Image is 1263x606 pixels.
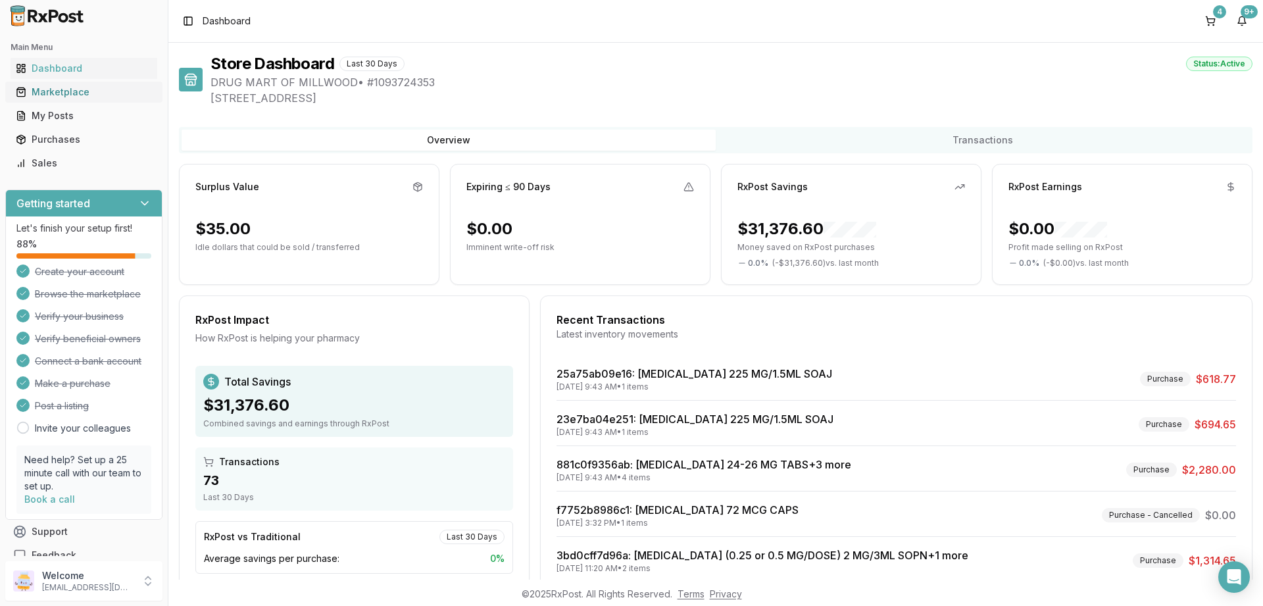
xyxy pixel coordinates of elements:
[11,128,157,151] a: Purchases
[466,180,551,193] div: Expiring ≤ 90 Days
[737,180,808,193] div: RxPost Savings
[1139,417,1189,432] div: Purchase
[224,374,291,390] span: Total Savings
[35,265,124,278] span: Create your account
[11,57,157,80] a: Dashboard
[557,563,968,574] div: [DATE] 11:20 AM • 2 items
[557,367,832,380] a: 25a75ab09e16: [MEDICAL_DATA] 225 MG/1.5ML SOAJ
[210,74,1252,90] span: DRUG MART OF MILLWOOD • # 1093724353
[203,14,251,28] nav: breadcrumb
[1205,507,1236,523] span: $0.00
[557,503,799,517] a: f7752b8986c1: [MEDICAL_DATA] 72 MCG CAPS
[16,86,152,99] div: Marketplace
[466,242,694,253] p: Imminent write-off risk
[35,422,131,435] a: Invite your colleagues
[5,58,162,79] button: Dashboard
[11,104,157,128] a: My Posts
[182,130,716,151] button: Overview
[1008,180,1082,193] div: RxPost Earnings
[5,82,162,103] button: Marketplace
[195,242,423,253] p: Idle dollars that could be sold / transferred
[1196,371,1236,387] span: $618.77
[16,62,152,75] div: Dashboard
[1126,463,1177,477] div: Purchase
[195,312,513,328] div: RxPost Impact
[466,218,512,240] div: $0.00
[1008,218,1107,240] div: $0.00
[35,399,89,413] span: Post a listing
[32,549,76,562] span: Feedback
[557,382,832,392] div: [DATE] 9:43 AM • 1 items
[203,14,251,28] span: Dashboard
[203,471,505,490] div: 73
[710,588,742,599] a: Privacy
[16,133,152,146] div: Purchases
[1241,5,1258,18] div: 9+
[1218,561,1250,593] div: Open Intercom Messenger
[35,288,141,301] span: Browse the marketplace
[557,518,799,528] div: [DATE] 3:32 PM • 1 items
[1019,258,1039,268] span: 0.0 %
[1182,462,1236,478] span: $2,280.00
[35,377,111,390] span: Make a purchase
[716,130,1250,151] button: Transactions
[219,455,280,468] span: Transactions
[42,582,134,593] p: [EMAIL_ADDRESS][DOMAIN_NAME]
[11,80,157,104] a: Marketplace
[557,413,833,426] a: 23e7ba04e251: [MEDICAL_DATA] 225 MG/1.5ML SOAJ
[439,530,505,544] div: Last 30 Days
[204,552,339,565] span: Average savings per purchase:
[16,157,152,170] div: Sales
[5,543,162,567] button: Feedback
[210,90,1252,106] span: [STREET_ADDRESS]
[11,42,157,53] h2: Main Menu
[1231,11,1252,32] button: 9+
[557,472,851,483] div: [DATE] 9:43 AM • 4 items
[16,222,151,235] p: Let's finish your setup first!
[195,332,513,345] div: How RxPost is helping your pharmacy
[11,151,157,175] a: Sales
[1189,553,1236,568] span: $1,314.65
[678,588,705,599] a: Terms
[1133,553,1183,568] div: Purchase
[557,312,1236,328] div: Recent Transactions
[210,53,334,74] h1: Store Dashboard
[5,129,162,150] button: Purchases
[16,195,90,211] h3: Getting started
[203,395,505,416] div: $31,376.60
[737,218,876,240] div: $31,376.60
[737,242,965,253] p: Money saved on RxPost purchases
[490,552,505,565] span: 0 %
[35,310,124,323] span: Verify your business
[1213,5,1226,18] div: 4
[339,57,405,71] div: Last 30 Days
[748,258,768,268] span: 0.0 %
[557,458,851,471] a: 881c0f9356ab: [MEDICAL_DATA] 24-26 MG TABS+3 more
[16,238,37,251] span: 88 %
[1186,57,1252,71] div: Status: Active
[5,520,162,543] button: Support
[13,570,34,592] img: User avatar
[1043,258,1129,268] span: ( - $0.00 ) vs. last month
[35,355,141,368] span: Connect a bank account
[35,332,141,345] span: Verify beneficial owners
[24,453,143,493] p: Need help? Set up a 25 minute call with our team to set up.
[42,569,134,582] p: Welcome
[204,530,301,543] div: RxPost vs Traditional
[24,493,75,505] a: Book a call
[772,258,879,268] span: ( - $31,376.60 ) vs. last month
[1195,417,1236,432] span: $694.65
[557,427,833,438] div: [DATE] 9:43 AM • 1 items
[195,180,259,193] div: Surplus Value
[5,153,162,174] button: Sales
[203,418,505,429] div: Combined savings and earnings through RxPost
[1140,372,1191,386] div: Purchase
[203,492,505,503] div: Last 30 Days
[1200,11,1221,32] button: 4
[5,105,162,126] button: My Posts
[1102,508,1200,522] div: Purchase - Cancelled
[195,218,251,240] div: $35.00
[557,328,1236,341] div: Latest inventory movements
[16,109,152,122] div: My Posts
